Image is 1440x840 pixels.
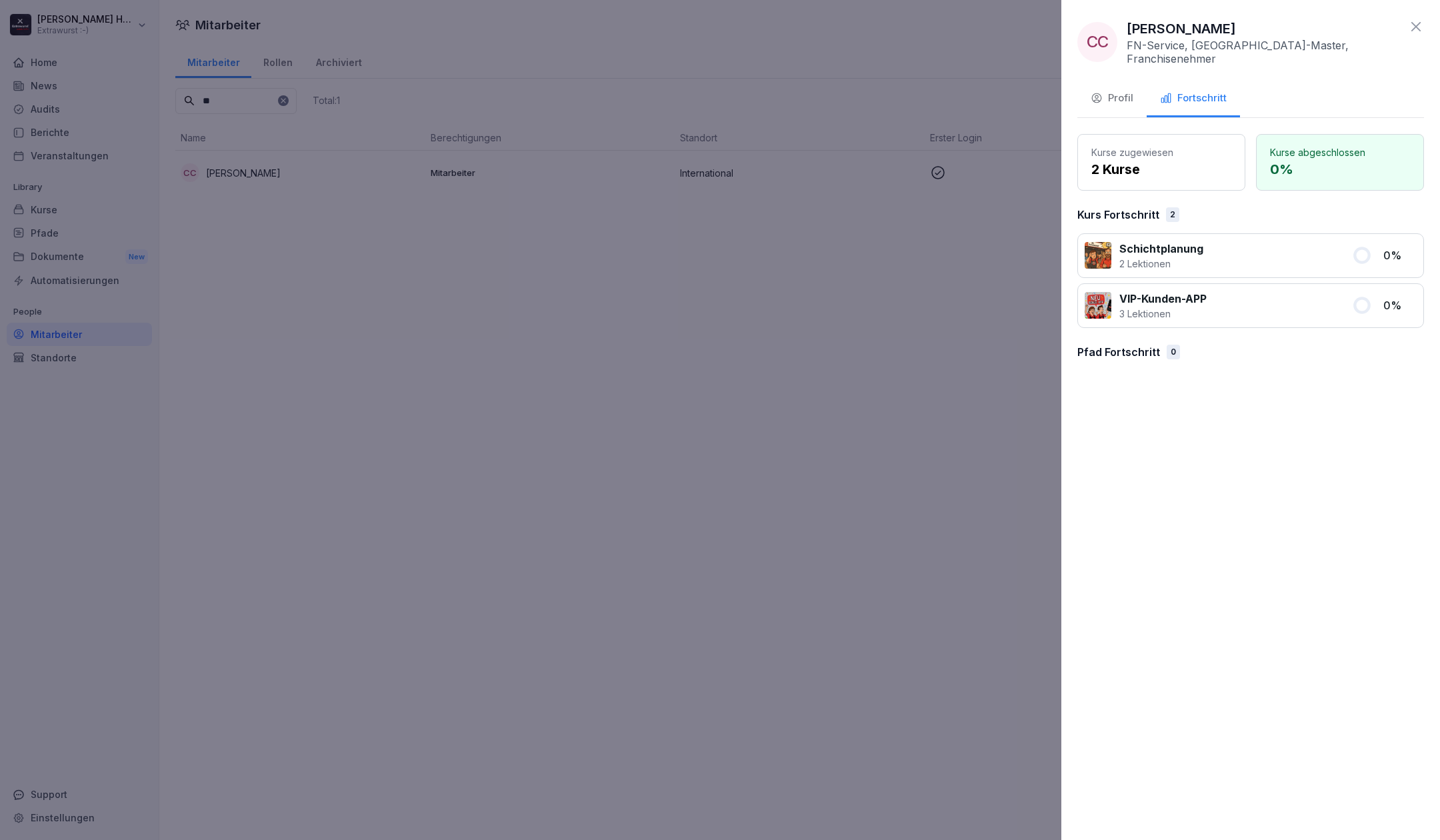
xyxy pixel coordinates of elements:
button: Profil [1077,81,1147,117]
p: FN-Service, [GEOGRAPHIC_DATA]-Master, Franchisenehmer [1127,39,1401,65]
p: 0 % [1270,159,1410,179]
div: 2 [1166,207,1179,222]
div: CC [1077,22,1117,62]
p: Kurse zugewiesen [1091,145,1231,159]
p: 2 Lektionen [1119,257,1203,271]
p: [PERSON_NAME] [1127,19,1236,39]
p: 0 % [1383,297,1417,313]
p: Pfad Fortschritt [1077,344,1160,360]
p: Kurs Fortschritt [1077,207,1159,223]
p: 0 % [1383,247,1417,263]
p: Schichtplanung [1119,241,1203,257]
p: VIP-Kunden-APP [1119,291,1207,307]
p: Kurse abgeschlossen [1270,145,1410,159]
div: Profil [1091,91,1133,106]
button: Fortschritt [1147,81,1240,117]
p: 2 Kurse [1091,159,1231,179]
div: Fortschritt [1160,91,1227,106]
div: 0 [1167,345,1180,359]
p: 3 Lektionen [1119,307,1207,321]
